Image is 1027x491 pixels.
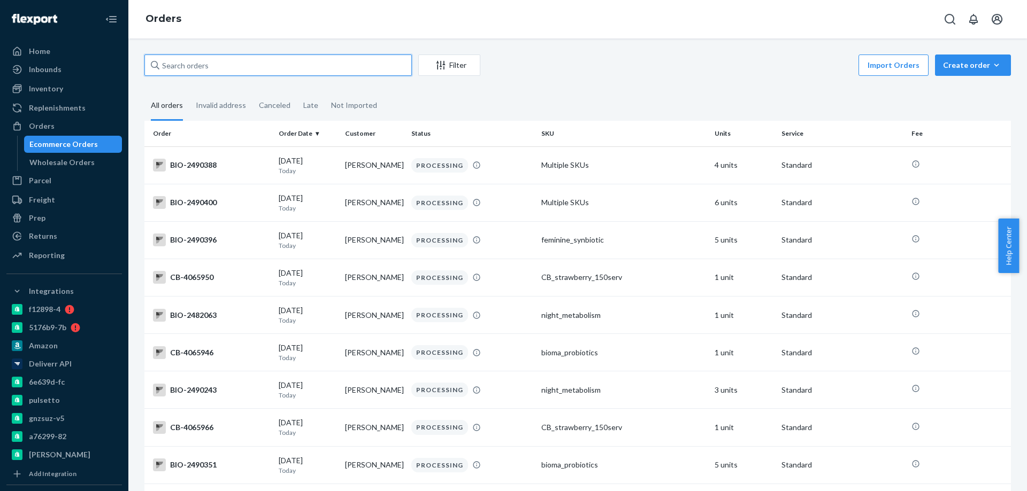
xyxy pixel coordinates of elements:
div: Amazon [29,340,58,351]
div: Replenishments [29,103,86,113]
div: CB-4065950 [153,271,270,284]
div: Add Integration [29,469,76,478]
td: 1 unit [710,259,777,296]
td: 5 units [710,221,777,259]
div: 6e639d-fc [29,377,65,387]
div: Not Imported [331,91,377,119]
td: 1 unit [710,334,777,371]
p: Standard [781,422,903,433]
td: 1 unit [710,409,777,446]
div: Inventory [29,83,63,94]
div: 5176b9-7b [29,322,66,333]
div: feminine_synbiotic [541,235,706,245]
div: Late [303,91,318,119]
div: [DATE] [279,230,336,250]
div: Integrations [29,286,74,297]
div: Customer [345,129,403,138]
div: [DATE] [279,342,336,362]
div: [DATE] [279,305,336,325]
button: Open notifications [963,9,984,30]
div: a76299-82 [29,431,66,442]
div: Ecommerce Orders [29,139,98,150]
div: Create order [943,60,1003,71]
div: CB-4065946 [153,346,270,359]
a: 6e639d-fc [6,373,122,391]
div: f12898-4 [29,304,60,315]
p: Today [279,466,336,475]
p: Today [279,278,336,287]
div: PROCESSING [411,158,468,173]
div: bioma_probiotics [541,347,706,358]
p: Standard [781,272,903,283]
div: CB-4065966 [153,421,270,434]
td: 4 units [710,146,777,184]
div: BIO-2490388 [153,159,270,172]
div: CB_strawberry_150serv [541,422,706,433]
div: Home [29,46,50,57]
a: Parcel [6,172,122,189]
p: Standard [781,160,903,170]
div: BIO-2490243 [153,384,270,396]
a: Returns [6,228,122,245]
a: Replenishments [6,99,122,116]
td: [PERSON_NAME] [341,371,407,409]
p: Today [279,166,336,175]
td: Multiple SKUs [537,184,710,221]
div: [DATE] [279,268,336,287]
th: Order Date [274,121,341,146]
div: bioma_probiotics [541,459,706,470]
a: Inventory [6,80,122,97]
div: CB_strawberry_150serv [541,272,706,283]
p: Today [279,353,336,362]
div: BIO-2490396 [153,233,270,246]
th: Order [144,121,274,146]
a: Ecommerce Orders [24,136,122,153]
a: Orders [6,118,122,135]
div: gnzsuz-v5 [29,413,64,424]
button: Help Center [998,219,1019,273]
input: Search orders [144,54,412,76]
td: 5 units [710,446,777,484]
a: Wholesale Orders [24,154,122,171]
td: [PERSON_NAME] [341,184,407,221]
a: gnzsuz-v5 [6,410,122,427]
div: BIO-2490400 [153,196,270,209]
div: Prep [29,213,45,223]
button: Open account menu [986,9,1008,30]
div: Returns [29,231,57,241]
p: Today [279,316,336,325]
div: Wholesale Orders [29,157,95,168]
a: Prep [6,209,122,227]
td: 3 units [710,371,777,409]
button: Filter [418,54,480,76]
img: Flexport logo [12,14,57,25]
a: Reporting [6,247,122,264]
button: Integrations [6,283,122,300]
a: f12898-4 [6,301,122,318]
div: night_metabolism [541,385,706,395]
div: PROCESSING [411,270,468,285]
div: Reporting [29,250,65,261]
div: BIO-2490351 [153,458,270,471]
div: Parcel [29,175,51,186]
p: Today [279,241,336,250]
a: Amazon [6,337,122,354]
p: Standard [781,459,903,470]
td: [PERSON_NAME] [341,221,407,259]
p: Standard [781,197,903,208]
a: Deliverr API [6,355,122,372]
td: 6 units [710,184,777,221]
div: [DATE] [279,455,336,475]
div: [PERSON_NAME] [29,449,90,460]
th: Status [407,121,537,146]
th: SKU [537,121,710,146]
td: [PERSON_NAME] [341,334,407,371]
div: PROCESSING [411,420,468,434]
div: Inbounds [29,64,62,75]
p: Standard [781,235,903,245]
div: Deliverr API [29,358,72,369]
div: Canceled [259,91,290,119]
a: [PERSON_NAME] [6,446,122,463]
button: Close Navigation [101,9,122,30]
